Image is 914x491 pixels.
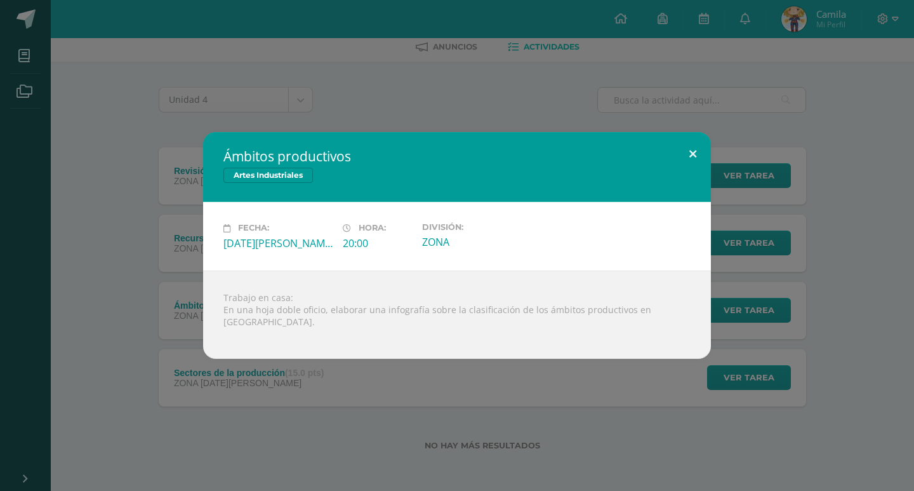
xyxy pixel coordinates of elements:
div: Trabajo en casa: En una hoja doble oficio, elaborar una infografía sobre la clasificación de los ... [203,271,711,359]
span: Hora: [359,224,386,233]
h2: Ámbitos productivos [223,147,691,165]
span: Artes Industriales [223,168,313,183]
div: 20:00 [343,236,412,250]
div: ZONA [422,235,531,249]
div: [DATE][PERSON_NAME] [223,236,333,250]
span: Fecha: [238,224,269,233]
button: Close (Esc) [675,132,711,175]
label: División: [422,222,531,232]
